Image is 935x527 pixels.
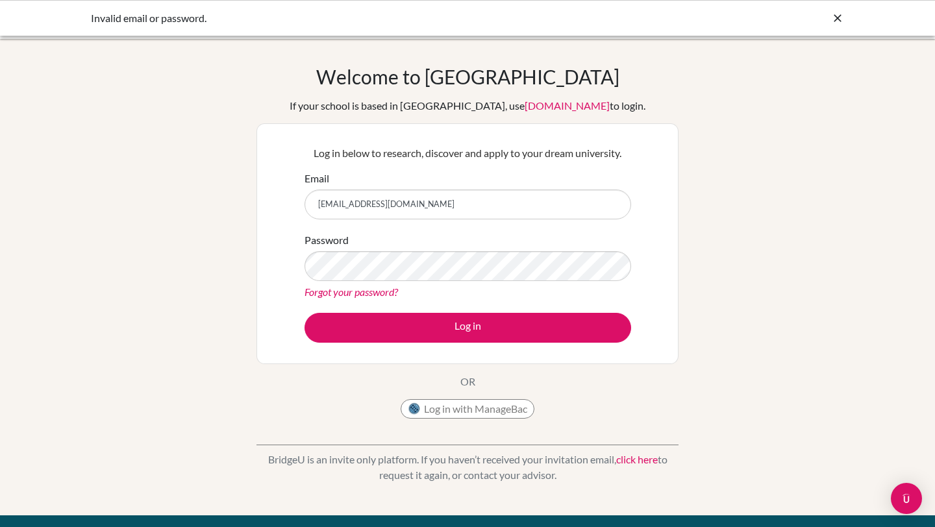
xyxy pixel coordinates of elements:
[305,145,631,161] p: Log in below to research, discover and apply to your dream university.
[290,98,645,114] div: If your school is based in [GEOGRAPHIC_DATA], use to login.
[616,453,658,465] a: click here
[305,171,329,186] label: Email
[305,232,349,248] label: Password
[401,399,534,419] button: Log in with ManageBac
[305,286,398,298] a: Forgot your password?
[525,99,610,112] a: [DOMAIN_NAME]
[891,483,922,514] div: Open Intercom Messenger
[91,10,649,26] div: Invalid email or password.
[305,313,631,343] button: Log in
[316,65,619,88] h1: Welcome to [GEOGRAPHIC_DATA]
[460,374,475,389] p: OR
[256,452,679,483] p: BridgeU is an invite only platform. If you haven’t received your invitation email, to request it ...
